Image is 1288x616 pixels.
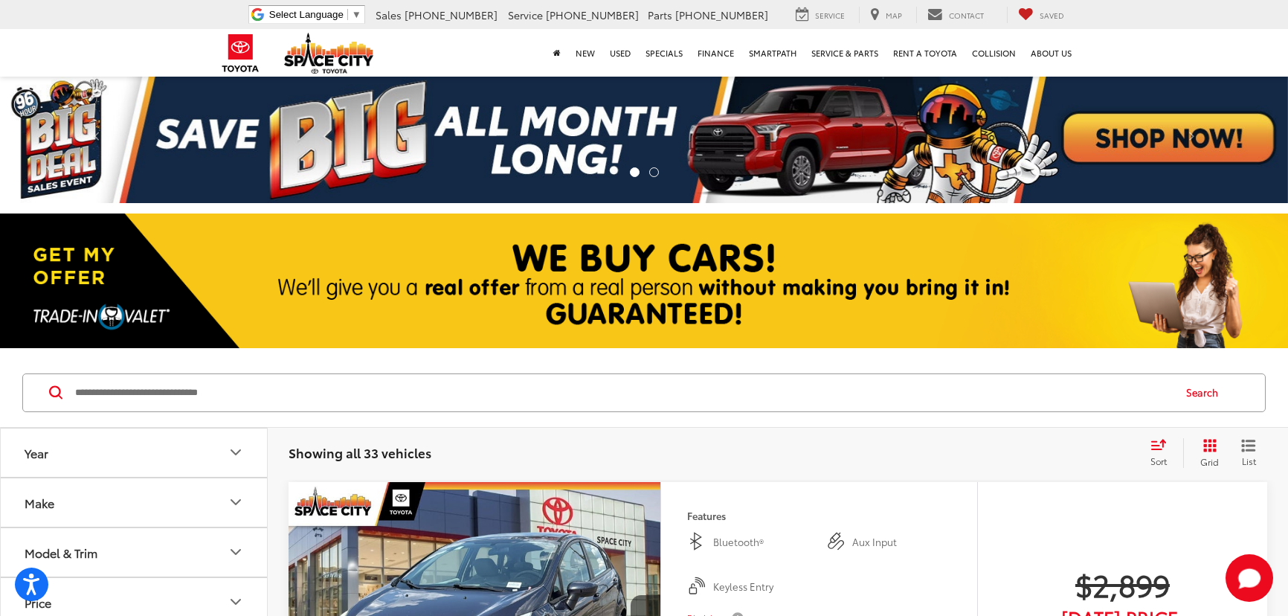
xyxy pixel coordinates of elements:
[1226,554,1273,602] button: Toggle Chat Window
[269,9,361,20] a: Select Language​
[886,10,902,21] span: Map
[25,545,97,559] div: Model & Trim
[568,29,602,77] a: New
[508,7,543,22] span: Service
[352,9,361,20] span: ▼
[713,580,812,594] span: Keyless Entry
[690,29,741,77] a: Finance
[1143,438,1183,468] button: Select sort value
[852,535,951,550] span: Aux Input
[227,493,245,511] div: Make
[1241,455,1256,467] span: List
[25,595,51,609] div: Price
[713,535,812,550] span: Bluetooth®
[602,29,638,77] a: Used
[227,543,245,561] div: Model & Trim
[546,7,639,22] span: [PHONE_NUMBER]
[347,9,348,20] span: ​
[1150,455,1167,467] span: Sort
[1,528,268,577] button: Model & TrimModel & Trim
[675,7,768,22] span: [PHONE_NUMBER]
[227,443,245,461] div: Year
[1230,438,1267,468] button: List View
[741,29,804,77] a: SmartPath
[1023,29,1079,77] a: About Us
[1200,455,1219,468] span: Grid
[965,29,1023,77] a: Collision
[213,29,268,77] img: Toyota
[687,510,951,521] h4: Features
[546,29,568,77] a: Home
[638,29,690,77] a: Specials
[284,33,373,74] img: Space City Toyota
[269,9,344,20] span: Select Language
[405,7,498,22] span: [PHONE_NUMBER]
[1183,438,1230,468] button: Grid View
[1,429,268,477] button: YearYear
[289,443,431,461] span: Showing all 33 vehicles
[859,7,913,23] a: Map
[1040,10,1064,21] span: Saved
[1226,554,1273,602] svg: Start Chat
[1007,7,1075,23] a: My Saved Vehicles
[804,29,886,77] a: Service & Parts
[1,478,268,527] button: MakeMake
[74,375,1172,411] input: Search by Make, Model, or Keyword
[815,10,845,21] span: Service
[785,7,856,23] a: Service
[886,29,965,77] a: Rent a Toyota
[1004,565,1241,603] span: $2,899
[25,446,48,460] div: Year
[25,495,54,510] div: Make
[1172,374,1240,411] button: Search
[916,7,995,23] a: Contact
[376,7,402,22] span: Sales
[227,593,245,611] div: Price
[949,10,984,21] span: Contact
[648,7,672,22] span: Parts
